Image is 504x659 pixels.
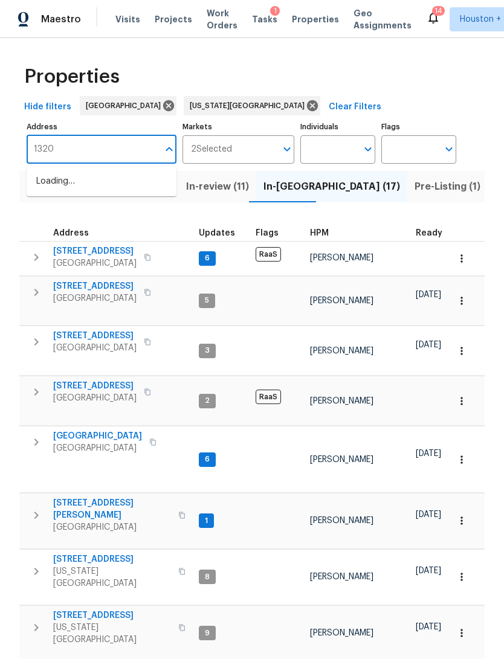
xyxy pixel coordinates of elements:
span: 9 [200,628,215,638]
span: [STREET_ADDRESS] [53,553,171,565]
input: Search ... [27,135,158,164]
span: 6 [200,454,215,465]
span: [DATE] [416,623,441,631]
span: In-[GEOGRAPHIC_DATA] (17) [263,178,400,195]
span: Ready [416,229,442,237]
span: [PERSON_NAME] [310,455,373,464]
span: [PERSON_NAME] [310,629,373,637]
button: Hide filters [19,96,76,118]
span: [PERSON_NAME] [310,397,373,405]
span: [PERSON_NAME] [310,573,373,581]
span: [PERSON_NAME] [310,254,373,262]
button: Open [360,141,376,158]
span: Hide filters [24,100,71,115]
span: [PERSON_NAME] [310,347,373,355]
span: RaaS [256,247,281,262]
span: [GEOGRAPHIC_DATA] [53,342,137,354]
button: Close [161,141,178,158]
span: 2 [200,396,215,406]
div: [US_STATE][GEOGRAPHIC_DATA] [184,96,320,115]
span: [GEOGRAPHIC_DATA] [53,392,137,404]
div: Loading… [27,167,176,196]
span: 6 [200,253,215,263]
span: [US_STATE][GEOGRAPHIC_DATA] [53,565,171,590]
span: [DATE] [416,449,441,458]
span: [US_STATE][GEOGRAPHIC_DATA] [53,622,171,646]
button: Open [441,141,457,158]
span: [DATE] [416,291,441,299]
span: [PERSON_NAME] [310,297,373,305]
span: Tasks [252,15,277,24]
span: 2 Selected [191,144,232,155]
span: Pre-Listing (1) [415,178,480,195]
button: Open [279,141,296,158]
span: [STREET_ADDRESS][PERSON_NAME] [53,497,171,521]
span: RaaS [256,390,281,404]
span: 5 [200,295,214,306]
span: Address [53,229,89,237]
span: [DATE] [416,510,441,519]
span: [GEOGRAPHIC_DATA] [53,442,142,454]
label: Individuals [300,123,375,130]
span: Clear Filters [329,100,381,115]
span: [GEOGRAPHIC_DATA] [53,430,142,442]
span: 3 [200,346,215,356]
label: Address [27,123,176,130]
span: HPM [310,229,329,237]
span: [STREET_ADDRESS] [53,330,137,342]
span: [STREET_ADDRESS] [53,245,137,257]
span: Work Orders [207,7,237,31]
span: Visits [115,13,140,25]
div: [GEOGRAPHIC_DATA] [80,96,176,115]
span: Updates [199,229,235,237]
span: [STREET_ADDRESS] [53,380,137,392]
span: [STREET_ADDRESS] [53,609,171,622]
span: Maestro [41,13,81,25]
span: 8 [200,572,215,582]
div: 1 [274,5,277,17]
label: Flags [381,123,456,130]
span: Flags [256,229,279,237]
span: Properties [24,71,120,83]
label: Markets [183,123,295,130]
span: 1 [200,516,213,526]
span: Geo Assignments [354,7,412,31]
button: Clear Filters [324,96,386,118]
span: [GEOGRAPHIC_DATA] [53,292,137,304]
span: In-review (11) [186,178,249,195]
span: [STREET_ADDRESS] [53,280,137,292]
span: [DATE] [416,341,441,349]
span: Projects [155,13,192,25]
span: [US_STATE][GEOGRAPHIC_DATA] [190,100,309,112]
div: Earliest renovation start date (first business day after COE or Checkout) [416,229,453,237]
span: [GEOGRAPHIC_DATA] [53,521,171,533]
span: Properties [292,13,339,25]
div: 14 [435,5,442,17]
span: [DATE] [416,567,441,575]
span: [GEOGRAPHIC_DATA] [53,257,137,269]
span: [PERSON_NAME] [310,516,373,525]
span: [GEOGRAPHIC_DATA] [86,100,166,112]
